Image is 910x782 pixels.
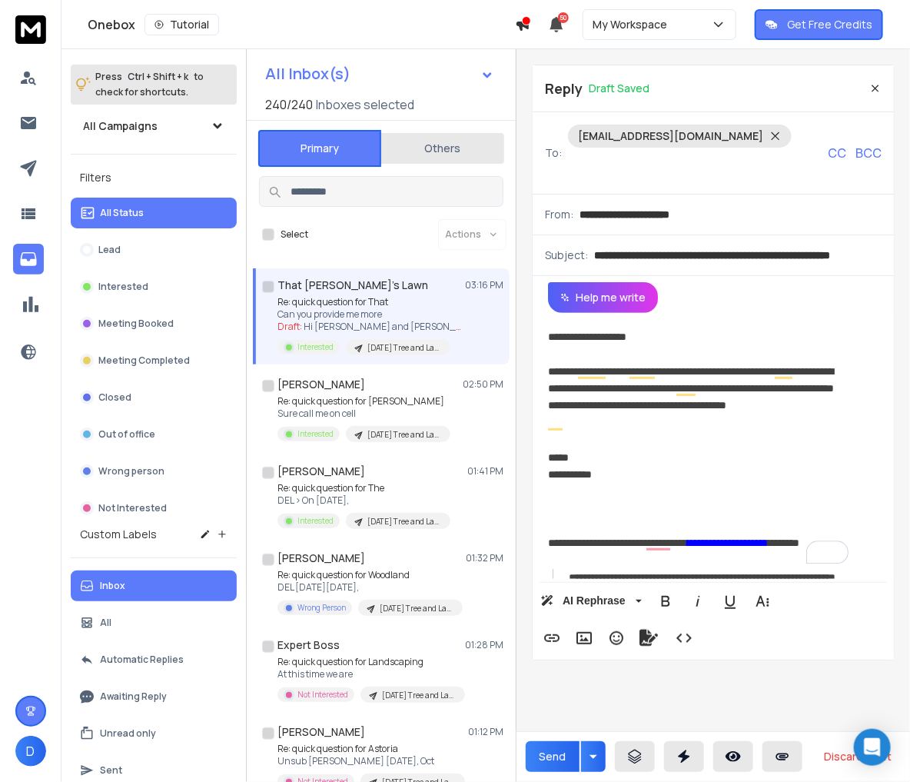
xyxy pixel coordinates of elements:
[125,68,191,85] span: Ctrl + Shift + k
[578,128,763,144] p: [EMAIL_ADDRESS][DOMAIN_NAME]
[537,586,645,617] button: AI Rephrase
[465,639,503,651] p: 01:28 PM
[71,111,237,141] button: All Campaigns
[277,494,450,507] p: DEL > On [DATE],
[98,428,155,441] p: Out of office
[98,465,164,478] p: Wrong person
[15,736,46,767] button: D
[277,569,462,581] p: Re: quick question for Woodland
[71,308,237,339] button: Meeting Booked
[277,656,462,668] p: Re: quick question for Landscaping
[367,342,441,354] p: [DATE] Tree and Landscaping
[277,395,450,408] p: Re: quick question for [PERSON_NAME]
[277,296,462,308] p: Re: quick question for That
[71,456,237,487] button: Wrong person
[265,95,313,114] span: 240 / 240
[277,482,450,494] p: Re: quick question for The
[100,207,144,219] p: All Status
[95,69,204,100] p: Press to check for shortcuts.
[71,235,237,265] button: Lead
[602,623,631,654] button: Emoticons
[297,689,348,700] p: Not Interested
[533,313,894,579] div: To enrich screen reader interactions, please activate Accessibility in Grammarly extension settings
[570,623,599,654] button: Insert Image (Ctrl+P)
[71,607,237,638] button: All
[71,681,237,712] button: Awaiting Reply
[755,9,883,40] button: Get Free Credits
[71,167,237,188] h3: Filters
[593,17,673,32] p: My Workspace
[71,271,237,302] button: Interested
[100,690,167,703] p: Awaiting Reply
[98,281,148,293] p: Interested
[467,465,503,478] p: 01:41 PM
[297,428,334,440] p: Interested
[98,354,190,367] p: Meeting Completed
[545,248,588,263] p: Subject:
[88,14,515,35] div: Onebox
[98,391,131,404] p: Closed
[71,382,237,413] button: Closed
[381,131,504,165] button: Others
[100,617,111,629] p: All
[144,14,219,35] button: Tutorial
[304,320,496,333] span: Hi [PERSON_NAME] and [PERSON_NAME], ...
[463,378,503,391] p: 02:50 PM
[545,145,562,161] p: To:
[100,580,125,592] p: Inbox
[277,278,428,293] h1: That [PERSON_NAME]'s Lawn
[83,118,158,134] h1: All Campaigns
[855,144,882,162] p: BCC
[297,515,334,527] p: Interested
[537,623,566,654] button: Insert Link (Ctrl+K)
[558,12,569,23] span: 50
[634,623,663,654] button: Signature
[71,419,237,450] button: Out of office
[716,586,745,617] button: Underline (Ctrl+U)
[367,516,441,527] p: [DATE] Tree and Landscaping
[382,690,456,701] p: [DATE] Tree and Landscaping
[277,724,365,740] h1: [PERSON_NAME]
[787,17,872,32] p: Get Free Credits
[367,429,441,441] p: [DATE] Tree and Landscaping
[98,502,167,514] p: Not Interested
[71,644,237,675] button: Automatic Replies
[277,320,302,333] span: Draft:
[380,603,453,614] p: [DATE] Tree and Landscaping
[548,282,658,313] button: Help me write
[277,637,340,653] h1: Expert Boss
[748,586,777,617] button: More Text
[100,654,184,666] p: Automatic Replies
[277,755,462,767] p: Unsub [PERSON_NAME] [DATE], Oct
[297,602,346,614] p: Wrong Person
[277,668,462,681] p: At this time we are
[71,198,237,228] button: All Status
[253,58,506,89] button: All Inbox(s)
[545,207,573,222] p: From:
[98,318,174,330] p: Meeting Booked
[71,718,237,749] button: Unread only
[651,586,680,617] button: Bold (Ctrl+B)
[277,464,365,479] h1: [PERSON_NAME]
[468,726,503,738] p: 01:12 PM
[545,78,583,99] p: Reply
[465,279,503,291] p: 03:16 PM
[277,408,450,420] p: Sure call me on cell
[265,66,350,82] h1: All Inbox(s)
[812,741,904,772] button: Discard Draft
[80,527,157,542] h3: Custom Labels
[71,493,237,524] button: Not Interested
[526,741,580,772] button: Send
[560,594,629,607] span: AI Rephrase
[281,228,308,241] label: Select
[258,130,381,167] button: Primary
[277,743,462,755] p: Re: quick question for Astoria
[316,95,414,114] h3: Inboxes selected
[100,727,156,740] p: Unread only
[277,581,462,594] p: DEL [DATE][DATE],
[277,377,365,392] h1: [PERSON_NAME]
[297,341,334,353] p: Interested
[71,345,237,376] button: Meeting Completed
